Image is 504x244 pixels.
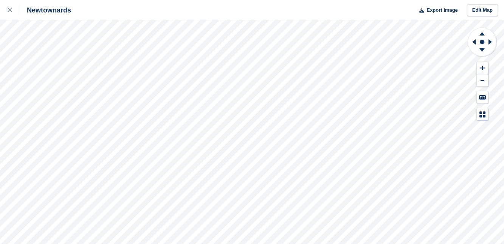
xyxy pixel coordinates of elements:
a: Edit Map [467,4,498,17]
button: Zoom Out [477,74,488,87]
button: Keyboard Shortcuts [477,91,488,103]
span: Export Image [426,6,457,14]
button: Zoom In [477,62,488,74]
div: Newtownards [20,6,71,15]
button: Export Image [415,4,458,17]
button: Map Legend [477,108,488,120]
